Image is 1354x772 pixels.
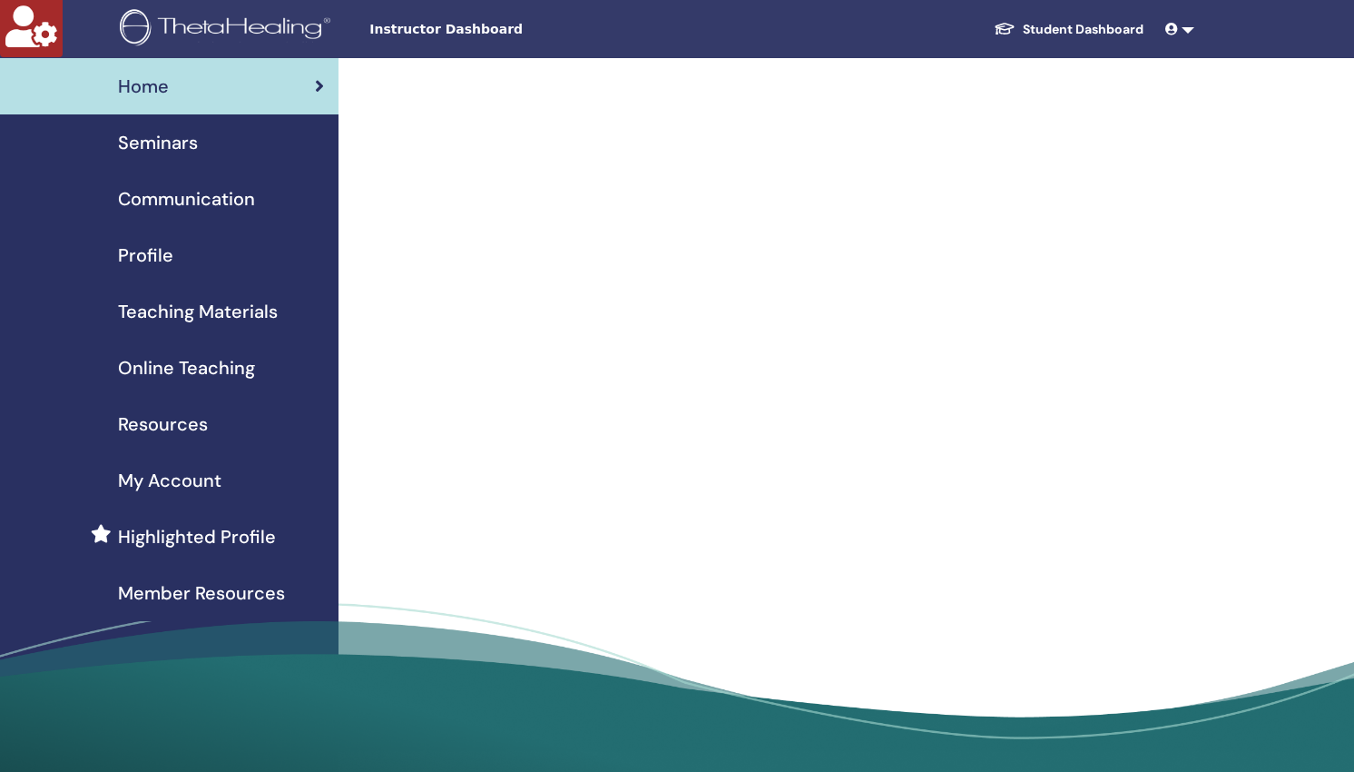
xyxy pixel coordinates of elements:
[118,129,198,156] span: Seminars
[118,467,221,494] span: My Account
[118,523,276,550] span: Highlighted Profile
[118,242,173,269] span: Profile
[118,579,285,607] span: Member Resources
[118,354,255,381] span: Online Teaching
[369,20,642,39] span: Instructor Dashboard
[118,185,255,213] span: Communication
[118,298,278,325] span: Teaching Materials
[979,13,1158,46] a: Student Dashboard
[994,21,1015,36] img: graduation-cap-white.svg
[118,411,208,438] span: Resources
[120,9,337,50] img: logo.png
[118,73,169,100] span: Home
